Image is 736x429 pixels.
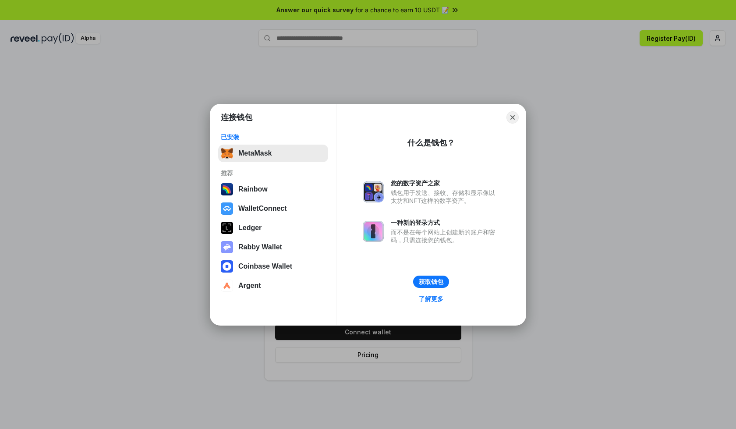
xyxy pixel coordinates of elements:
[221,133,326,141] div: 已安装
[419,295,443,303] div: 了解更多
[221,183,233,195] img: svg+xml,%3Csvg%20width%3D%22120%22%20height%3D%22120%22%20viewBox%3D%220%200%20120%20120%22%20fil...
[218,181,328,198] button: Rainbow
[221,202,233,215] img: svg+xml,%3Csvg%20width%3D%2228%22%20height%3D%2228%22%20viewBox%3D%220%200%2028%2028%22%20fill%3D...
[506,111,519,124] button: Close
[218,219,328,237] button: Ledger
[413,276,449,288] button: 获取钱包
[221,280,233,292] img: svg+xml,%3Csvg%20width%3D%2228%22%20height%3D%2228%22%20viewBox%3D%220%200%2028%2028%22%20fill%3D...
[218,258,328,275] button: Coinbase Wallet
[218,277,328,294] button: Argent
[218,200,328,217] button: WalletConnect
[238,282,261,290] div: Argent
[238,224,262,232] div: Ledger
[221,260,233,273] img: svg+xml,%3Csvg%20width%3D%2228%22%20height%3D%2228%22%20viewBox%3D%220%200%2028%2028%22%20fill%3D...
[414,293,449,305] a: 了解更多
[238,243,282,251] div: Rabby Wallet
[221,169,326,177] div: 推荐
[419,278,443,286] div: 获取钱包
[363,181,384,202] img: svg+xml,%3Csvg%20xmlns%3D%22http%3A%2F%2Fwww.w3.org%2F2000%2Fsvg%22%20fill%3D%22none%22%20viewBox...
[391,179,499,187] div: 您的数字资产之家
[218,145,328,162] button: MetaMask
[238,262,292,270] div: Coinbase Wallet
[391,219,499,227] div: 一种新的登录方式
[221,241,233,253] img: svg+xml,%3Csvg%20xmlns%3D%22http%3A%2F%2Fwww.w3.org%2F2000%2Fsvg%22%20fill%3D%22none%22%20viewBox...
[221,222,233,234] img: svg+xml,%3Csvg%20xmlns%3D%22http%3A%2F%2Fwww.w3.org%2F2000%2Fsvg%22%20width%3D%2228%22%20height%3...
[221,147,233,160] img: svg+xml,%3Csvg%20fill%3D%22none%22%20height%3D%2233%22%20viewBox%3D%220%200%2035%2033%22%20width%...
[391,189,499,205] div: 钱包用于发送、接收、存储和显示像以太坊和NFT这样的数字资产。
[238,149,272,157] div: MetaMask
[221,112,252,123] h1: 连接钱包
[391,228,499,244] div: 而不是在每个网站上创建新的账户和密码，只需连接您的钱包。
[238,185,268,193] div: Rainbow
[218,238,328,256] button: Rabby Wallet
[407,138,455,148] div: 什么是钱包？
[238,205,287,213] div: WalletConnect
[363,221,384,242] img: svg+xml,%3Csvg%20xmlns%3D%22http%3A%2F%2Fwww.w3.org%2F2000%2Fsvg%22%20fill%3D%22none%22%20viewBox...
